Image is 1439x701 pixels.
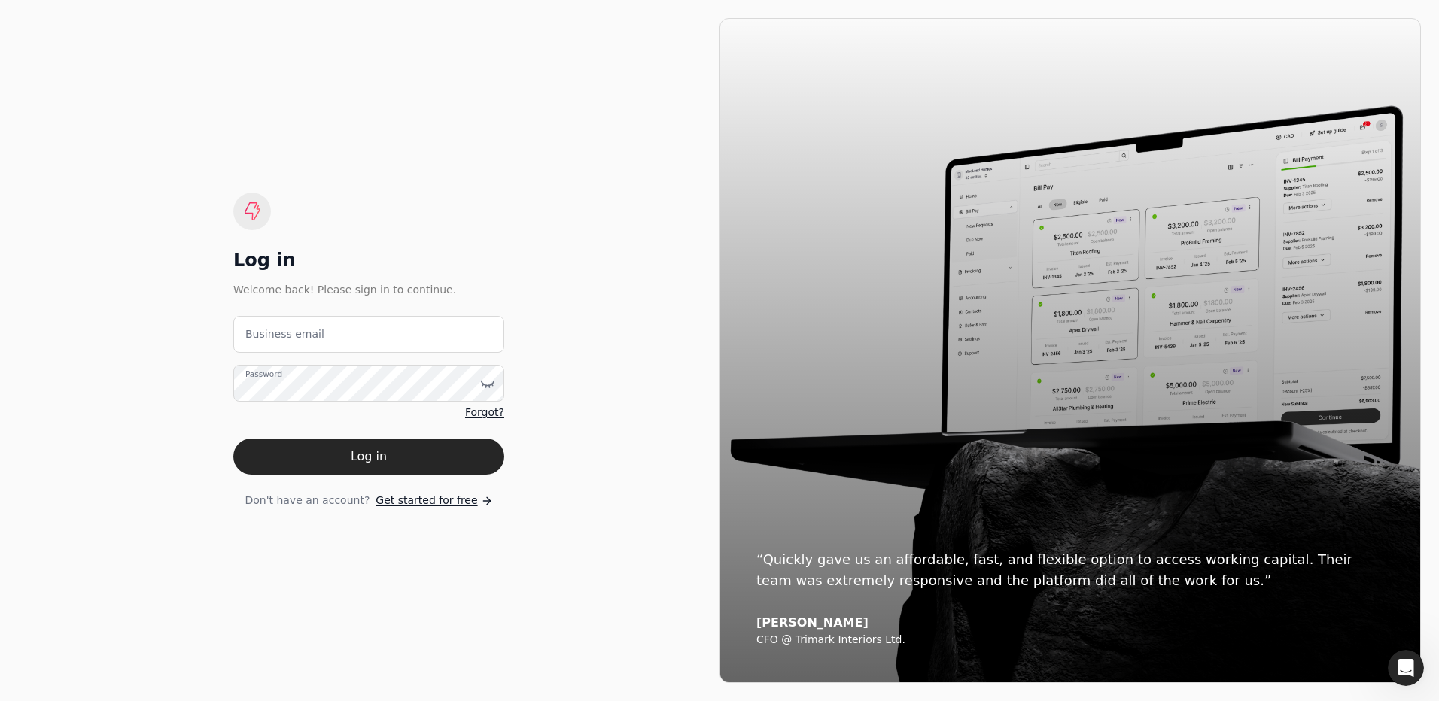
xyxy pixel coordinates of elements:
span: Don't have an account? [245,493,370,508]
div: CFO @ Trimark Interiors Ltd. [756,633,1384,647]
label: Business email [245,326,324,342]
div: Log in [233,248,504,272]
div: [PERSON_NAME] [756,615,1384,630]
iframe: Intercom live chat [1388,650,1424,686]
a: Forgot? [465,405,504,420]
a: Get started for free [376,493,492,508]
button: Log in [233,439,504,475]
div: “Quickly gave us an affordable, fast, and flexible option to access working capital. Their team w... [756,549,1384,591]
label: Password [245,369,282,381]
div: Welcome back! Please sign in to continue. [233,281,504,298]
span: Get started for free [376,493,477,508]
